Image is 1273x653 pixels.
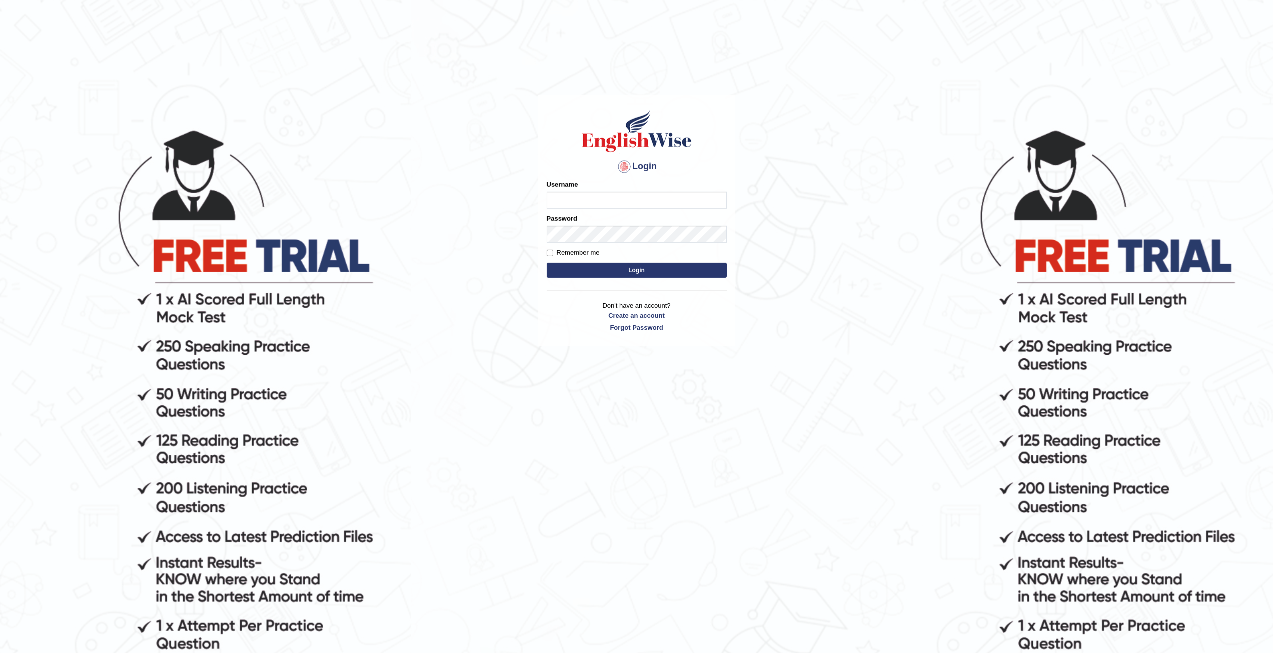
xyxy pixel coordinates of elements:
p: Don't have an account? [547,301,727,332]
a: Forgot Password [547,323,727,332]
label: Username [547,180,578,189]
img: Logo of English Wise sign in for intelligent practice with AI [580,109,694,154]
input: Remember me [547,250,553,256]
label: Remember me [547,248,600,258]
a: Create an account [547,311,727,320]
label: Password [547,214,577,223]
button: Login [547,263,727,278]
h4: Login [547,159,727,175]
